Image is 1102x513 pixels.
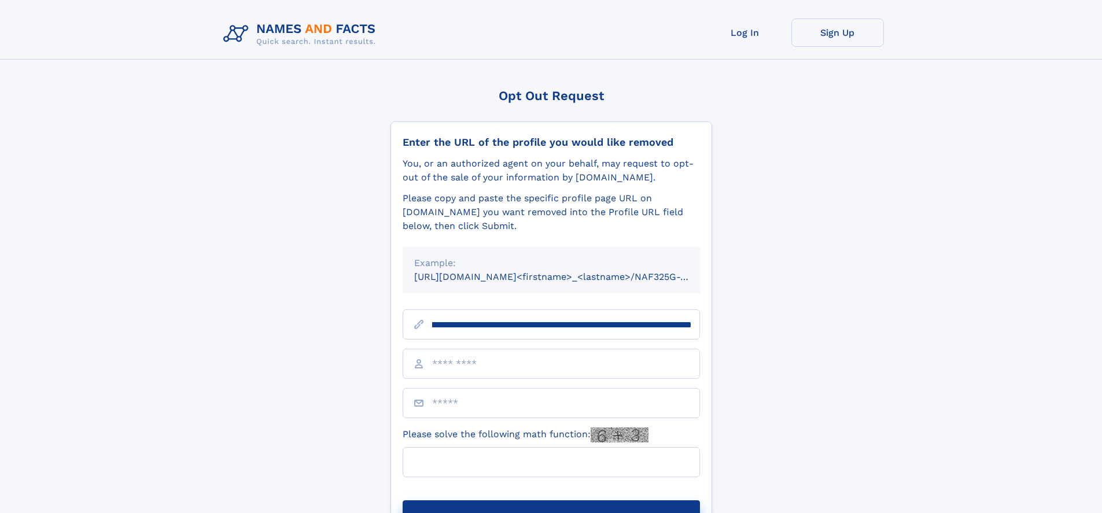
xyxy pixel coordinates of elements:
[390,88,712,103] div: Opt Out Request
[403,157,700,184] div: You, or an authorized agent on your behalf, may request to opt-out of the sale of your informatio...
[403,191,700,233] div: Please copy and paste the specific profile page URL on [DOMAIN_NAME] you want removed into the Pr...
[219,19,385,50] img: Logo Names and Facts
[414,256,688,270] div: Example:
[699,19,791,47] a: Log In
[791,19,884,47] a: Sign Up
[403,427,648,442] label: Please solve the following math function:
[403,136,700,149] div: Enter the URL of the profile you would like removed
[414,271,722,282] small: [URL][DOMAIN_NAME]<firstname>_<lastname>/NAF325G-xxxxxxxx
